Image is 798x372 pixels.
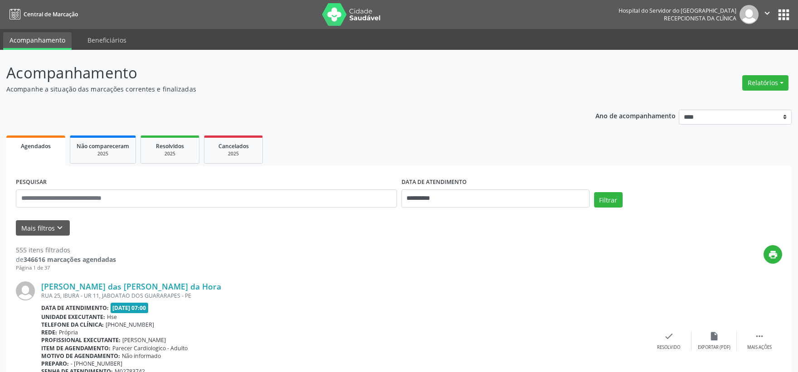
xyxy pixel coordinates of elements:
div: de [16,255,116,264]
img: img [740,5,759,24]
p: Acompanhe a situação das marcações correntes e finalizadas [6,84,556,94]
a: Beneficiários [81,32,133,48]
span: Parecer Cardiologico - Adulto [112,344,188,352]
span: Agendados [21,142,51,150]
img: img [16,281,35,300]
b: Preparo: [41,360,69,367]
b: Profissional executante: [41,336,121,344]
b: Data de atendimento: [41,304,109,312]
div: Página 1 de 37 [16,264,116,272]
div: 2025 [77,150,129,157]
b: Telefone da clínica: [41,321,104,329]
label: PESQUISAR [16,175,47,189]
i:  [762,8,772,18]
i: print [768,250,778,260]
b: Unidade executante: [41,313,105,321]
b: Item de agendamento: [41,344,111,352]
p: Ano de acompanhamento [595,110,676,121]
a: [PERSON_NAME] das [PERSON_NAME] da Hora [41,281,221,291]
span: [PERSON_NAME] [122,336,166,344]
span: Resolvidos [156,142,184,150]
span: [DATE] 07:00 [111,303,149,313]
span: Não compareceram [77,142,129,150]
div: 2025 [211,150,256,157]
span: Recepcionista da clínica [664,14,736,22]
a: Central de Marcação [6,7,78,22]
i: keyboard_arrow_down [55,223,65,233]
button: Filtrar [594,192,623,208]
i: check [664,331,674,341]
div: 555 itens filtrados [16,245,116,255]
i:  [754,331,764,341]
div: 2025 [147,150,193,157]
button: Mais filtroskeyboard_arrow_down [16,220,70,236]
span: Cancelados [218,142,249,150]
span: Própria [59,329,78,336]
strong: 346616 marcações agendadas [24,255,116,264]
button:  [759,5,776,24]
div: Mais ações [747,344,772,351]
span: [PHONE_NUMBER] [106,321,154,329]
i: insert_drive_file [709,331,719,341]
button: print [764,245,782,264]
p: Acompanhamento [6,62,556,84]
span: Hse [107,313,117,321]
span: Não informado [122,352,161,360]
div: Hospital do Servidor do [GEOGRAPHIC_DATA] [619,7,736,14]
button: Relatórios [742,75,788,91]
span: Central de Marcação [24,10,78,18]
label: DATA DE ATENDIMENTO [401,175,467,189]
b: Motivo de agendamento: [41,352,120,360]
div: Exportar (PDF) [698,344,730,351]
b: Rede: [41,329,57,336]
span: - [PHONE_NUMBER] [71,360,122,367]
div: RUA 25, IBURA - UR 11, JABOATAO DOS GUARARAPES - PE [41,292,646,300]
div: Resolvido [657,344,680,351]
a: Acompanhamento [3,32,72,50]
button: apps [776,7,792,23]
